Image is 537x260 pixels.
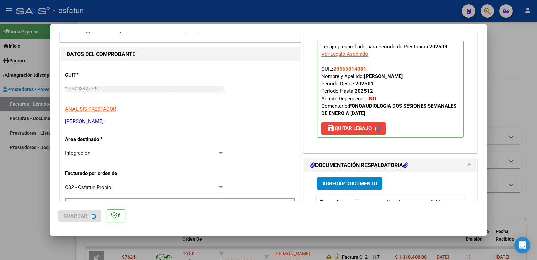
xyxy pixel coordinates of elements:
[336,199,361,205] span: Documento
[65,71,134,79] p: CUIT
[65,106,116,112] span: ANALISIS PRESTADOR
[317,195,334,210] datatable-header-cell: ID
[65,170,134,177] p: Facturado por orden de
[327,124,335,132] mat-icon: save
[321,103,456,116] strong: FONOAUDIOLOGIA DOS SESIONES SEMANALES DE ENERO A [DATE]
[304,31,477,153] div: PREAPROBACIÓN PARA INTEGRACION
[304,159,477,172] mat-expansion-panel-header: DOCUMENTACIÓN RESPALDATORIA
[321,103,456,116] span: Comentario:
[58,210,101,222] button: Guardar
[355,81,374,87] strong: 202501
[85,27,219,33] span: Recibida. En proceso de confirmacion/aceptac por la OS.
[65,118,295,125] p: [PERSON_NAME]
[65,150,90,156] span: Integración
[333,66,367,72] span: 20565014081
[320,199,324,205] span: ID
[327,125,372,132] span: Quitar Legajo
[384,195,428,210] datatable-header-cell: Usuario
[461,195,495,210] datatable-header-cell: Acción
[321,50,368,58] div: Ver Legajo Asociado
[429,44,447,50] strong: 202509
[322,181,377,187] span: Agregar Documento
[334,195,384,210] datatable-header-cell: Documento
[369,96,376,102] strong: NO
[387,199,403,205] span: Usuario
[321,66,456,116] span: CUIL: Nombre y Apellido: Período Desde: Período Hasta: Admite Dependencia:
[364,73,403,79] strong: [PERSON_NAME]
[317,41,464,138] p: Legajo preaprobado para Período de Prestación:
[317,177,382,190] button: Agregar Documento
[67,51,135,58] strong: DATOS DEL COMPROBANTE
[65,184,111,190] span: O02 - Osfatun Propio
[514,237,530,253] div: Open Intercom Messenger
[65,136,134,143] p: Area destinado *
[64,213,87,219] span: Guardar
[310,161,408,170] h1: DOCUMENTACIÓN RESPALDATORIA
[355,88,373,94] strong: 202512
[430,199,445,205] span: Subido
[321,122,386,135] button: Quitar Legajo
[428,195,461,210] datatable-header-cell: Subido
